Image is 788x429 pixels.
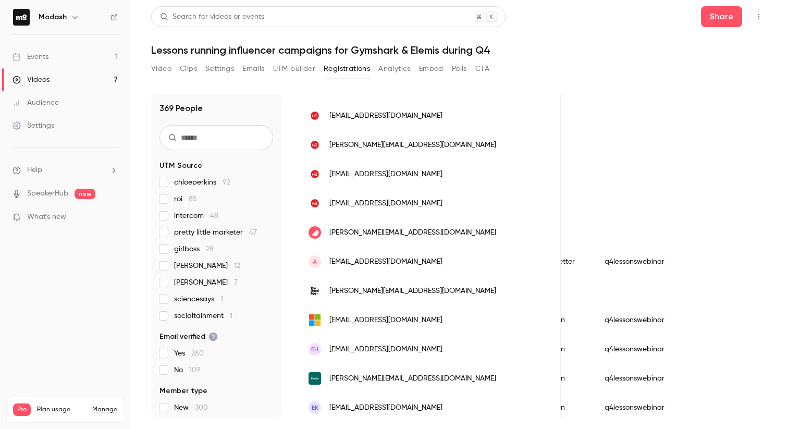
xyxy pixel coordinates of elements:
[234,262,240,269] span: 12
[309,168,321,180] img: modash.io
[309,197,321,210] img: modash.io
[13,165,118,176] li: help-dropdown-opener
[39,12,67,22] h6: Modash
[13,120,54,131] div: Settings
[180,60,197,77] button: Clips
[223,179,230,186] span: 92
[309,314,321,326] img: outlook.com
[419,60,444,77] button: Embed
[530,393,594,422] div: linkedin
[234,279,238,286] span: 7
[174,402,208,413] span: New
[105,213,118,222] iframe: Noticeable Trigger
[329,315,442,326] span: [EMAIL_ADDRESS][DOMAIN_NAME]
[750,8,767,25] button: Top Bar Actions
[27,165,42,176] span: Help
[230,312,232,320] span: 1
[530,364,594,393] div: linkedin
[174,177,230,188] span: chloeperkins
[27,212,66,223] span: What's new
[206,246,214,253] span: 28
[210,212,218,219] span: 48
[174,227,257,238] span: pretty little marketer
[594,247,718,276] div: q4lessonswebinar
[475,60,489,77] button: CTA
[174,261,240,271] span: [PERSON_NAME]
[191,350,204,357] span: 260
[92,406,117,414] a: Manage
[329,198,442,209] span: [EMAIL_ADDRESS][DOMAIN_NAME]
[13,403,31,416] span: Pro
[13,9,30,26] img: Modash
[174,365,201,375] span: No
[174,311,232,321] span: socialtainment
[530,247,594,276] div: newsletter
[329,402,442,413] span: [EMAIL_ADDRESS][DOMAIN_NAME]
[273,60,315,77] button: UTM builder
[242,60,264,77] button: Emails
[174,244,214,254] span: girlboss
[13,52,48,62] div: Events
[594,305,718,335] div: q4lessonswebinar
[174,294,223,304] span: sciencesays
[160,11,264,22] div: Search for videos or events
[13,97,59,108] div: Audience
[205,60,234,77] button: Settings
[311,345,318,354] span: EH
[309,109,321,122] img: modash.io
[329,169,442,180] span: [EMAIL_ADDRESS][DOMAIN_NAME]
[329,286,496,297] span: [PERSON_NAME][EMAIL_ADDRESS][DOMAIN_NAME]
[195,404,208,411] span: 300
[159,102,203,115] h1: 369 People
[309,285,321,297] img: thegoodegg.agency
[309,226,321,239] img: getcontrast.io
[174,194,197,204] span: roi
[530,335,594,364] div: linkedin
[75,189,95,199] span: new
[701,6,742,27] button: Share
[189,366,201,374] span: 109
[329,140,496,151] span: [PERSON_NAME][EMAIL_ADDRESS][DOMAIN_NAME]
[159,386,207,396] span: Member type
[174,348,204,359] span: Yes
[159,332,218,342] span: Email verified
[329,344,442,355] span: [EMAIL_ADDRESS][DOMAIN_NAME]
[27,188,68,199] a: SpeakerHub
[151,44,767,56] h1: Lessons running influencer campaigns for Gymshark & Elemis during Q4
[324,60,370,77] button: Registrations
[309,372,321,385] img: favola.co.uk
[594,364,718,393] div: q4lessonswebinar
[220,296,223,303] span: 1
[594,393,718,422] div: q4lessonswebinar
[151,60,171,77] button: Video
[378,60,411,77] button: Analytics
[159,161,202,171] span: UTM Source
[329,373,496,384] span: [PERSON_NAME][EMAIL_ADDRESS][DOMAIN_NAME]
[329,111,442,121] span: [EMAIL_ADDRESS][DOMAIN_NAME]
[530,305,594,335] div: linkedin
[174,211,218,221] span: intercom
[329,227,496,238] span: [PERSON_NAME][EMAIL_ADDRESS][DOMAIN_NAME]
[312,403,318,412] span: EK
[594,335,718,364] div: q4lessonswebinar
[329,256,442,267] span: [EMAIL_ADDRESS][DOMAIN_NAME]
[174,277,238,288] span: [PERSON_NAME]
[37,406,86,414] span: Plan usage
[309,139,321,151] img: modash.io
[189,195,197,203] span: 85
[313,257,317,266] span: A
[452,60,467,77] button: Polls
[13,75,50,85] div: Videos
[249,229,257,236] span: 47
